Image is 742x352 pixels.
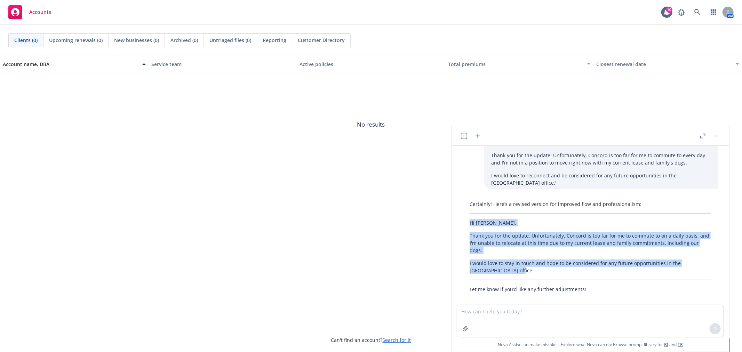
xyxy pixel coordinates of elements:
p: I would love to stay in touch and hope to be considered for any future opportunities in the [GEOG... [470,259,711,274]
a: TR [678,342,683,347]
button: Active policies [297,56,445,72]
p: Thank you for the update. Unfortunately, Concord is too far for me to commute to on a daily basis... [470,232,711,254]
span: New businesses (0) [114,37,159,44]
p: I would love to reconnect and be considered for any future opportunities in the [GEOGRAPHIC_DATA]... [491,172,711,186]
a: Switch app [707,5,720,19]
span: Customer Directory [298,37,345,44]
p: Thank you for the update! Unfortunately, Concord is too far for me to commute to every day and I'... [491,152,711,166]
button: Service team [149,56,297,72]
p: Certainly! Here’s a revised version for improved flow and professionalism: [470,200,711,208]
span: Archived (0) [170,37,198,44]
div: Account name, DBA [3,61,138,68]
a: Search [691,5,704,19]
div: Closest renewal date [596,61,732,68]
p: Let me know if you’d like any further adjustments! [470,286,711,293]
a: Report a Bug [675,5,688,19]
span: Nova Assist can make mistakes. Explore what Nova can do: Browse prompt library for and [454,337,726,352]
span: Accounts [29,9,51,15]
span: Reporting [263,37,286,44]
div: 10 [666,7,672,13]
a: Search for it [383,337,411,343]
span: Clients (0) [14,37,38,44]
a: Accounts [6,2,54,22]
span: Untriaged files (0) [209,37,251,44]
span: Can't find an account? [331,336,411,344]
div: Service team [151,61,294,68]
button: Closest renewal date [593,56,742,72]
span: Upcoming renewals (0) [49,37,103,44]
a: BI [664,342,668,347]
button: Total premiums [445,56,594,72]
div: Active policies [300,61,442,68]
div: Total premiums [448,61,583,68]
p: Hi [PERSON_NAME], [470,219,711,226]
